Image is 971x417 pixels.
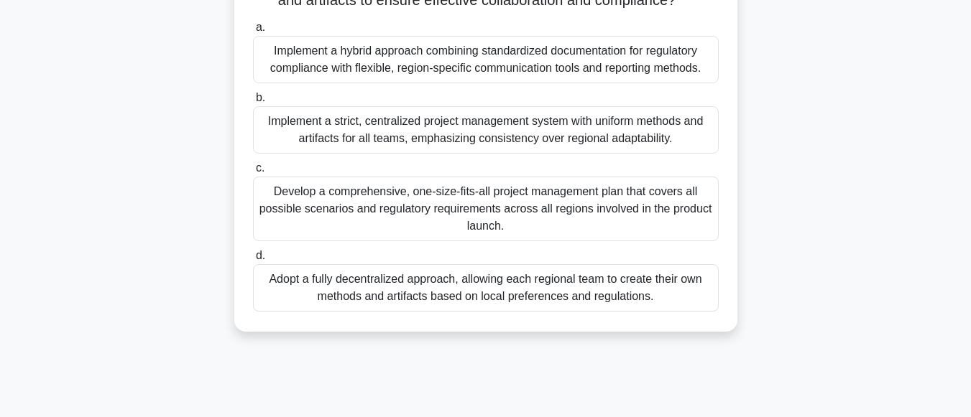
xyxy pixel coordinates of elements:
span: b. [256,91,265,103]
span: c. [256,161,264,174]
span: d. [256,249,265,261]
div: Implement a hybrid approach combining standardized documentation for regulatory compliance with f... [253,36,719,83]
div: Implement a strict, centralized project management system with uniform methods and artifacts for ... [253,106,719,154]
div: Develop a comprehensive, one-size-fits-all project management plan that covers all possible scena... [253,177,719,241]
div: Adopt a fully decentralized approach, allowing each regional team to create their own methods and... [253,264,719,311]
span: a. [256,21,265,33]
